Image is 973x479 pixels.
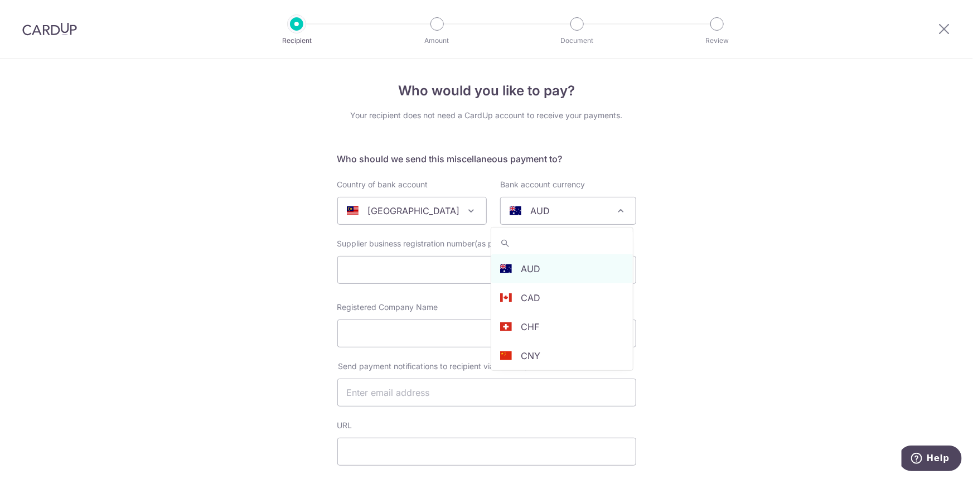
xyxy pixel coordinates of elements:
p: Amount [396,35,478,46]
span: AUD [500,197,636,225]
span: Malaysia [338,197,486,224]
img: CardUp [22,22,77,36]
p: CNY [521,349,540,362]
label: Country of bank account [337,179,428,190]
p: CHF [521,320,539,333]
p: AUD [530,204,550,217]
span: Registered Company Name [337,302,438,312]
iframe: Opens a widget where you can find more information [902,446,962,473]
p: Document [536,35,618,46]
div: Your recipient does not need a CardUp account to receive your payments. [337,110,636,121]
span: Supplier business registration number(as per supporting document) [337,239,584,248]
p: Review [676,35,758,46]
input: Enter email address [337,379,636,407]
p: [GEOGRAPHIC_DATA] [367,204,459,217]
h4: Who would you like to pay? [337,81,636,101]
label: URL [337,420,352,431]
span: Malaysia [337,197,487,225]
p: Recipient [255,35,338,46]
span: Send payment notifications to recipient via email (optional) [338,361,553,372]
h5: Who should we send this miscellaneous payment to? [337,152,636,166]
p: AUD [521,262,540,275]
span: AUD [501,197,636,224]
p: CAD [521,291,540,304]
label: Bank account currency [500,179,585,190]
